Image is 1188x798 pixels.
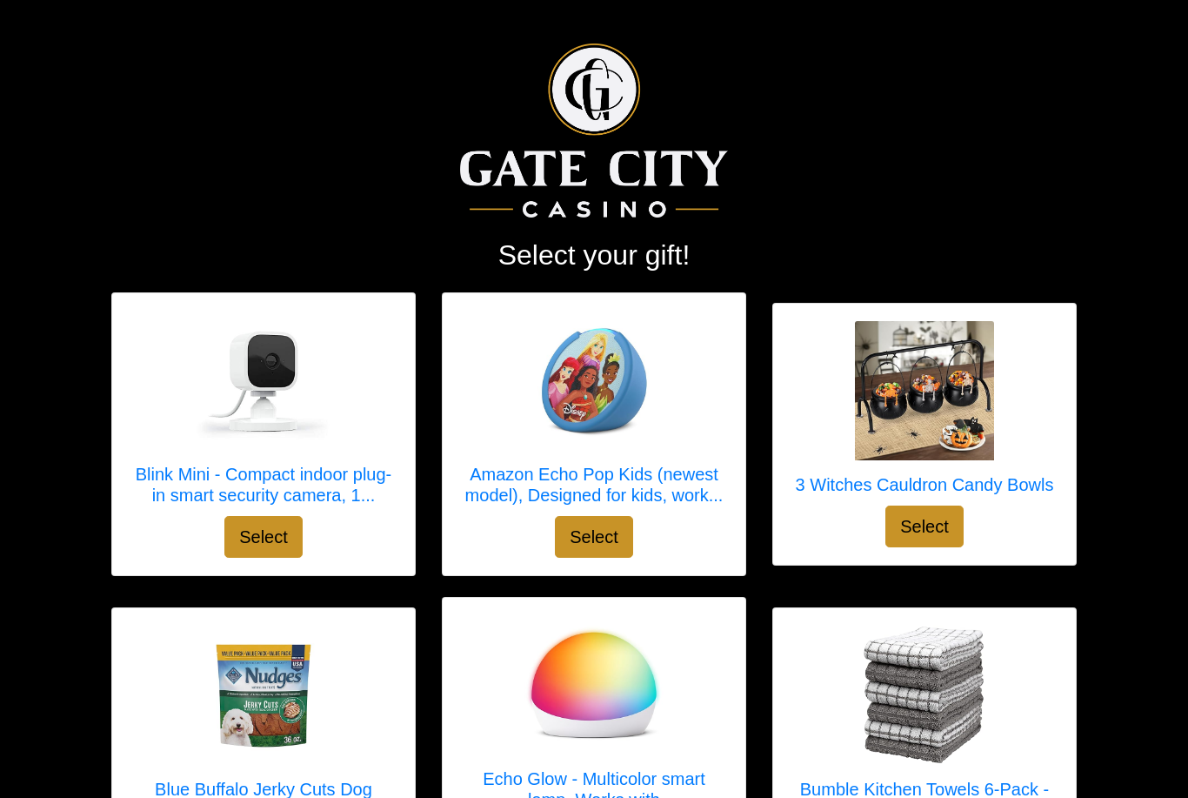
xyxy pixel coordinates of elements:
img: Blue Buffalo Jerky Cuts Dog Treats - Chicken [194,626,333,765]
button: Select [885,506,964,547]
img: Echo Glow - Multicolor smart lamp, Works with Alexa [524,615,664,754]
h2: Select your gift! [111,238,1077,272]
img: Bumble Kitchen Towels 6-Pack - Gray [855,626,994,765]
button: Select [555,516,633,558]
img: Blink Mini - Compact indoor plug-in smart security camera, 1080p HD video, night vision, motion d... [194,311,333,450]
img: 3 Witches Cauldron Candy Bowls [855,321,994,460]
a: Blink Mini - Compact indoor plug-in smart security camera, 1080p HD video, night vision, motion d... [130,311,397,516]
h5: Blink Mini - Compact indoor plug-in smart security camera, 1... [130,464,397,506]
h5: 3 Witches Cauldron Candy Bowls [796,474,1054,495]
img: Logo [460,44,727,218]
img: Amazon Echo Pop Kids (newest model), Designed for kids, works with our smartest AI assistant - Al... [524,311,664,450]
button: Select [224,516,303,558]
h5: Amazon Echo Pop Kids (newest model), Designed for kids, work... [460,464,728,506]
a: Amazon Echo Pop Kids (newest model), Designed for kids, works with our smartest AI assistant - Al... [460,311,728,516]
a: 3 Witches Cauldron Candy Bowls 3 Witches Cauldron Candy Bowls [796,321,1054,506]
